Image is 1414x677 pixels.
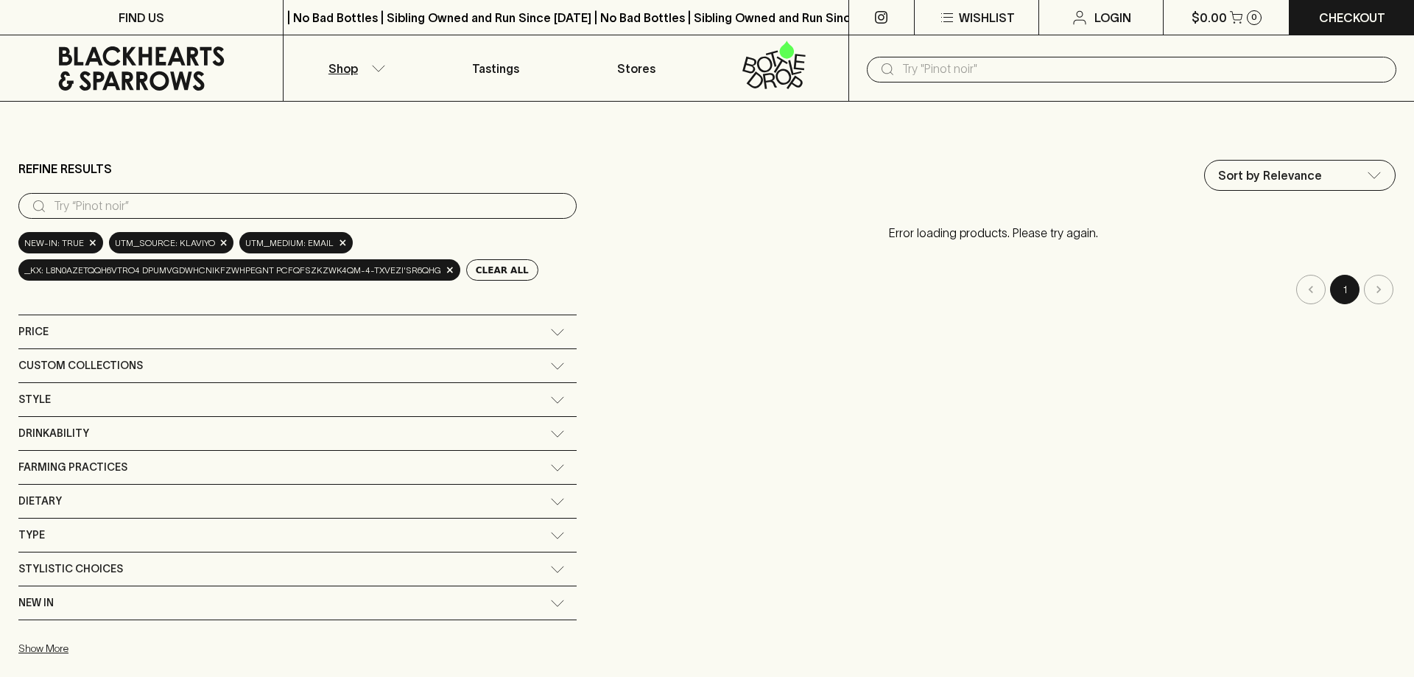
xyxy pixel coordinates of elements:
div: New In [18,586,577,620]
button: Clear All [466,259,538,281]
div: Drinkability [18,417,577,450]
span: Farming Practices [18,458,127,477]
div: Custom Collections [18,349,577,382]
button: Shop [284,35,425,101]
p: Sort by Relevance [1218,166,1322,184]
div: Stylistic Choices [18,553,577,586]
div: Dietary [18,485,577,518]
button: Show More [18,634,211,664]
p: Stores [617,60,655,77]
input: Try “Pinot noir” [54,194,565,218]
span: utm_medium: email [245,236,334,250]
nav: pagination navigation [591,275,1396,304]
span: × [219,235,228,250]
span: _kx: l8n0AzeTqqH6vtRO4 dPUmVGdwhCnIkFzWHpegNT pcFQFszkZwk4qM-4-tXVeZi'Sr6qHg [24,263,441,278]
p: 0 [1251,13,1257,21]
button: page 1 [1330,275,1360,304]
p: FIND US [119,9,164,27]
p: Shop [328,60,358,77]
span: new-in: true [24,236,84,250]
span: Drinkability [18,424,89,443]
span: Price [18,323,49,341]
a: Stores [566,35,708,101]
div: Sort by Relevance [1205,161,1395,190]
div: Style [18,383,577,416]
p: Error loading products. Please try again. [591,209,1396,256]
span: Dietary [18,492,62,511]
span: × [446,262,454,278]
p: Checkout [1319,9,1385,27]
p: Refine Results [18,160,112,178]
a: Tastings [425,35,566,101]
span: Type [18,526,45,544]
span: × [338,235,347,250]
span: Stylistic Choices [18,560,123,578]
p: Wishlist [959,9,1015,27]
p: Tastings [472,60,519,77]
div: Type [18,519,577,552]
span: utm_source: Klaviyo [115,236,215,250]
span: Custom Collections [18,357,143,375]
span: New In [18,594,54,612]
p: $0.00 [1192,9,1227,27]
div: Farming Practices [18,451,577,484]
span: × [88,235,97,250]
div: Price [18,315,577,348]
input: Try "Pinot noir" [902,57,1385,81]
span: Style [18,390,51,409]
p: Login [1094,9,1131,27]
